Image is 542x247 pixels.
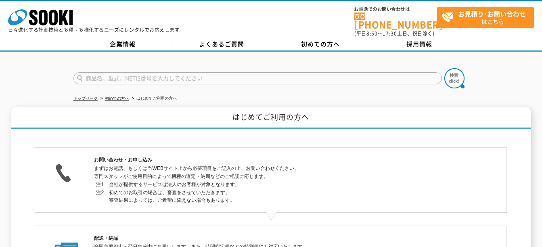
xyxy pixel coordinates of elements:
li: はじめてご利用の方へ [130,94,177,103]
input: 商品名、型式、NETIS番号を入力してください [73,72,442,84]
a: トップページ [73,96,98,100]
span: 8:50 [366,30,378,37]
a: よくあるご質問 [172,38,271,50]
dt: 注2 [96,189,104,197]
h1: はじめてご利用の方へ [11,107,531,129]
span: 初めての方へ [301,40,340,48]
strong: お見積り･お問い合わせ [458,9,526,19]
p: 日々進化する計測技術と多種・多様化するニーズにレンタルでお応えします。 [8,27,185,32]
p: まずはお電話、もしくは当WEBサイト上から必要項目をご記入の上、お問い合わせください。 専門スタッフがご使用目的によって機種の選定・納期などのご相談に応じます。 [94,164,448,181]
span: はこちら [442,7,534,27]
a: お見積り･お問い合わせはこちら [437,7,534,28]
img: お問い合わせ・お申し込み [41,156,91,187]
span: お電話でのお問い合わせは [354,7,437,12]
span: (平日 ～ 土日、祝日除く) [354,30,434,37]
img: btn_search.png [444,68,465,88]
h2: お問い合わせ・お申し込み [94,156,448,164]
dd: 当社が提供するサービスは法人のお客様が対象となります。 [109,181,448,188]
dd: 初めてのお取引の場合は、審査をさせていただきます。 審査結果によっては、ご希望に添えない場合もあります。 [109,189,448,205]
a: [PHONE_NUMBER] [354,13,437,29]
dt: 注1 [96,181,104,188]
a: 企業情報 [73,38,172,50]
a: 初めての方へ [271,38,370,50]
h2: 配送・納品 [94,234,448,243]
a: 初めての方へ [105,96,129,100]
span: 17:30 [383,30,397,37]
a: 採用情報 [370,38,469,50]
